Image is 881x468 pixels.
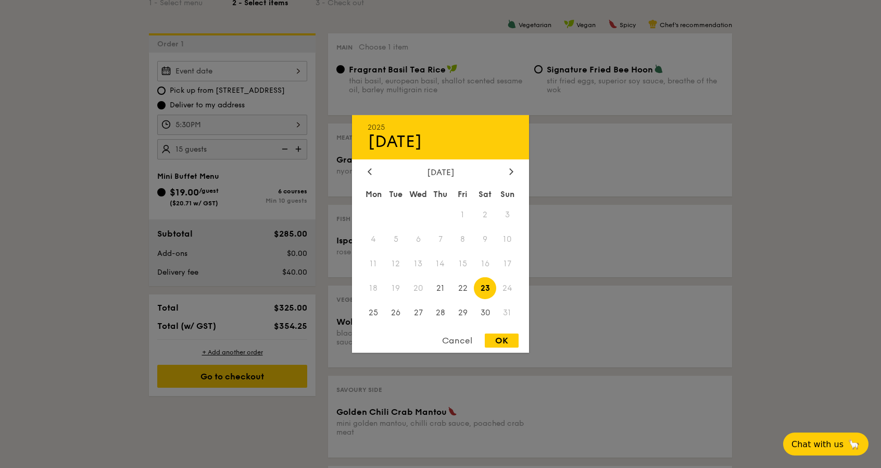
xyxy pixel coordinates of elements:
div: Sat [474,185,496,204]
span: 1 [451,204,474,226]
span: 16 [474,253,496,275]
span: 7 [430,228,452,251]
div: Sun [496,185,519,204]
span: 12 [385,253,407,275]
span: 14 [430,253,452,275]
span: 3 [496,204,519,226]
div: Wed [407,185,430,204]
span: 19 [385,277,407,299]
span: 8 [451,228,474,251]
div: Thu [430,185,452,204]
span: 30 [474,301,496,324]
div: Tue [385,185,407,204]
div: OK [485,334,519,348]
span: 21 [430,277,452,299]
div: Cancel [432,334,483,348]
span: 28 [430,301,452,324]
span: 5 [385,228,407,251]
span: 17 [496,253,519,275]
span: 20 [407,277,430,299]
span: 18 [362,277,385,299]
div: [DATE] [368,132,513,152]
span: 9 [474,228,496,251]
span: 29 [451,301,474,324]
span: 11 [362,253,385,275]
span: 31 [496,301,519,324]
span: 25 [362,301,385,324]
span: 4 [362,228,385,251]
div: Fri [451,185,474,204]
div: [DATE] [368,167,513,177]
span: 13 [407,253,430,275]
span: 🦙 [848,438,860,450]
button: Chat with us🦙 [783,433,869,455]
span: Chat with us [791,439,844,449]
span: 10 [496,228,519,251]
span: 2 [474,204,496,226]
span: 23 [474,277,496,299]
div: 2025 [368,123,513,132]
span: 15 [451,253,474,275]
span: 27 [407,301,430,324]
span: 6 [407,228,430,251]
div: Mon [362,185,385,204]
span: 26 [385,301,407,324]
span: 22 [451,277,474,299]
span: 24 [496,277,519,299]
